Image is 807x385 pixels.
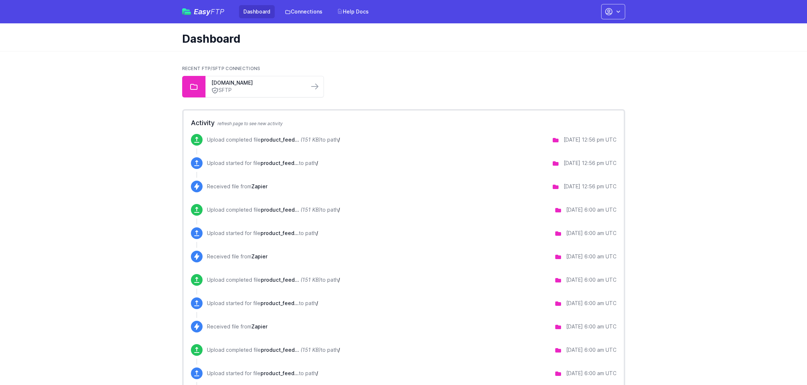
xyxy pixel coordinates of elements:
[281,5,327,18] a: Connections
[566,276,616,284] div: [DATE] 6:00 am UTC
[564,159,616,167] div: [DATE] 12:56 pm UTC
[260,370,299,376] span: product_feed.json
[566,230,616,237] div: [DATE] 6:00 am UTC
[260,300,299,306] span: product_feed.json
[211,86,303,94] a: SFTP
[182,66,625,72] h2: Recent FTP/SFTP Connections
[316,370,318,376] span: /
[207,136,340,143] p: Upload completed file to path
[301,347,321,353] i: (151 KB)
[207,159,318,167] p: Upload started for file to path
[207,300,318,307] p: Upload started for file to path
[260,160,299,166] span: product_feed.json
[239,5,275,18] a: Dashboard
[261,277,299,283] span: product_feed.json
[566,253,616,260] div: [DATE] 6:00 am UTC
[218,121,283,126] span: refresh page to see new activity
[207,183,267,190] p: Received file from
[261,347,299,353] span: product_feed.json
[182,8,224,15] a: EasyFTP
[261,207,299,213] span: product_feed.json
[566,370,616,377] div: [DATE] 6:00 am UTC
[338,207,340,213] span: /
[194,8,224,15] span: Easy
[261,136,299,143] span: product_feed.json
[251,183,267,189] span: Zapier
[564,136,616,143] div: [DATE] 12:56 pm UTC
[211,7,224,16] span: FTP
[316,230,318,236] span: /
[207,230,318,237] p: Upload started for file to path
[338,136,340,143] span: /
[301,136,321,143] i: (151 KB)
[182,32,619,45] h1: Dashboard
[566,300,616,307] div: [DATE] 6:00 am UTC
[301,207,321,213] i: (151 KB)
[207,206,340,213] p: Upload completed file to path
[182,8,191,15] img: easyftp_logo.png
[207,323,267,330] p: Received file from
[566,323,616,330] div: [DATE] 6:00 am UTC
[338,347,340,353] span: /
[207,253,267,260] p: Received file from
[207,276,340,284] p: Upload completed file to path
[338,277,340,283] span: /
[207,370,318,377] p: Upload started for file to path
[566,346,616,354] div: [DATE] 6:00 am UTC
[251,323,267,330] span: Zapier
[333,5,373,18] a: Help Docs
[207,346,340,354] p: Upload completed file to path
[211,79,303,86] a: [DOMAIN_NAME]
[251,253,267,259] span: Zapier
[260,230,299,236] span: product_feed.json
[316,300,318,306] span: /
[564,183,616,190] div: [DATE] 12:56 pm UTC
[316,160,318,166] span: /
[301,277,321,283] i: (151 KB)
[566,206,616,213] div: [DATE] 6:00 am UTC
[191,118,616,128] h2: Activity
